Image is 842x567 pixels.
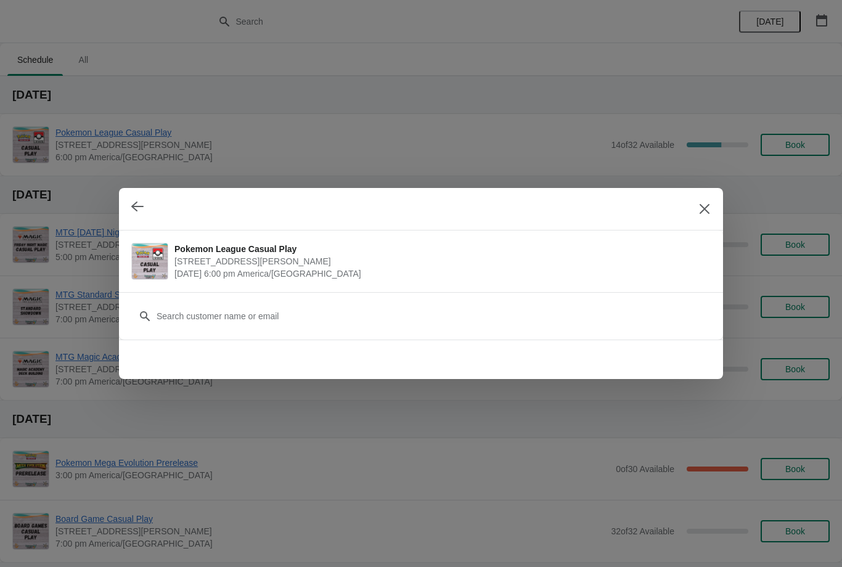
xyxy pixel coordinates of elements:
span: [STREET_ADDRESS][PERSON_NAME] [174,255,705,267]
img: Pokemon League Casual Play | 2040 Louetta Rd Ste I Spring, TX 77388 | September 11 | 6:00 pm Amer... [132,243,168,279]
input: Search customer name or email [156,305,711,327]
span: Pokemon League Casual Play [174,243,705,255]
button: Close [693,198,716,220]
span: [DATE] 6:00 pm America/[GEOGRAPHIC_DATA] [174,267,705,280]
